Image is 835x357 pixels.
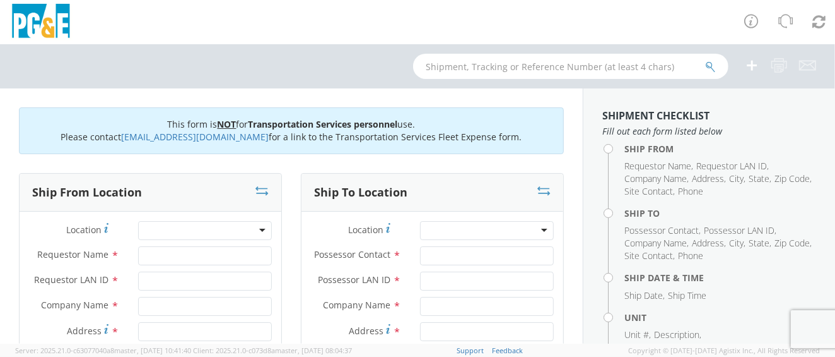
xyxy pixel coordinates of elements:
a: Support [457,346,484,355]
span: Site Contact [624,250,673,262]
li: , [749,237,771,250]
span: Requestor LAN ID [696,160,767,172]
span: Address [67,325,102,337]
span: Client: 2025.21.0-c073d8a [193,346,352,355]
span: Fill out each form listed below [602,125,816,138]
li: , [654,329,701,341]
h3: Ship From Location [32,186,142,199]
span: Zip Code [774,172,810,185]
span: Location [66,224,102,236]
span: Address [692,237,724,249]
input: Shipment, Tracking or Reference Number (at least 4 chars) [413,54,728,79]
span: Location [348,224,383,236]
li: , [624,237,689,250]
span: Company Name [624,237,687,249]
span: Company Name [323,299,390,311]
li: , [704,224,776,237]
div: This form is for use. Please contact for a link to the Transportation Services Fleet Expense form. [19,107,564,154]
img: pge-logo-06675f144f4cfa6a6814.png [9,4,73,41]
span: Company Name [624,172,687,185]
span: Ship Date [624,289,663,301]
span: Requestor Name [37,248,108,260]
li: , [624,289,665,302]
span: Phone [678,185,703,197]
li: , [774,237,812,250]
h4: Ship To [624,209,816,218]
span: Unit # [624,329,649,341]
u: NOT [218,118,236,130]
li: , [729,237,745,250]
li: , [692,172,726,185]
li: , [624,172,689,185]
span: Server: 2025.21.0-c63077040a8 [15,346,191,355]
h4: Ship From [624,144,816,154]
li: , [696,160,769,172]
a: [EMAIL_ADDRESS][DOMAIN_NAME] [122,131,269,143]
span: master, [DATE] 08:04:37 [275,346,352,355]
h4: Unit [624,313,816,322]
li: , [624,329,651,341]
span: Requestor LAN ID [34,274,108,286]
span: Possessor LAN ID [704,224,774,236]
li: , [624,250,675,262]
span: Copyright © [DATE]-[DATE] Agistix Inc., All Rights Reserved [628,346,820,356]
span: Zip Code [774,237,810,249]
span: City [729,237,744,249]
li: , [749,172,771,185]
li: , [692,237,726,250]
span: Possessor LAN ID [318,274,390,286]
span: Address [692,172,724,185]
strong: Shipment Checklist [602,109,709,123]
span: City [729,172,744,185]
span: Address [349,325,383,337]
span: Ship Time [668,289,706,301]
li: , [774,172,812,185]
span: Possessor Contact [314,248,390,260]
span: Site Contact [624,185,673,197]
h3: Ship To Location [314,186,407,199]
span: State [749,237,769,249]
span: Description [654,329,699,341]
span: Requestor Name [624,160,691,172]
span: Phone [678,250,703,262]
span: master, [DATE] 10:41:40 [114,346,191,355]
li: , [729,172,745,185]
span: State [749,172,769,185]
a: Feedback [493,346,523,355]
li: , [624,224,701,237]
li: , [624,160,693,172]
li: , [624,185,675,198]
span: Possessor Contact [624,224,699,236]
h4: Ship Date & Time [624,273,816,282]
b: Transportation Services personnel [248,118,398,130]
span: Company Name [41,299,108,311]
